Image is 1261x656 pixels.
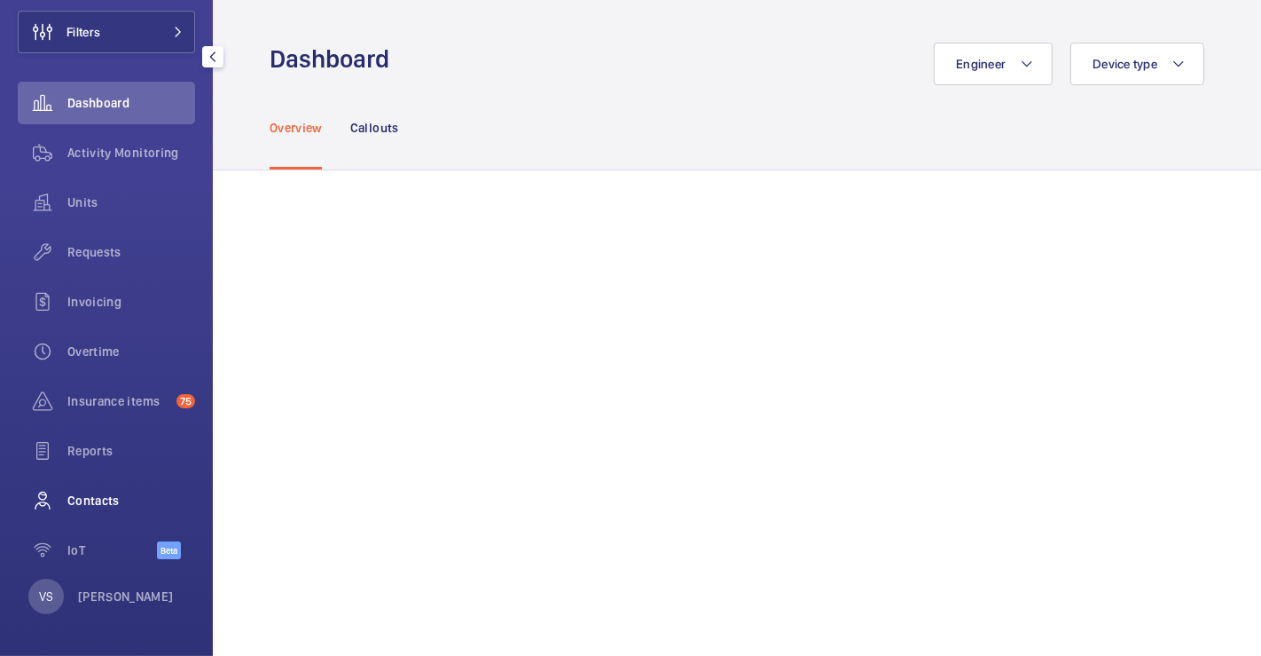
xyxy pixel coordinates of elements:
[39,588,53,605] p: VS
[67,194,195,211] span: Units
[67,23,100,41] span: Filters
[270,119,322,137] p: Overview
[1093,57,1157,71] span: Device type
[176,394,195,408] span: 75
[67,144,195,162] span: Activity Monitoring
[67,541,157,559] span: IoT
[157,541,181,559] span: Beta
[67,94,195,112] span: Dashboard
[934,43,1053,85] button: Engineer
[18,11,195,53] button: Filters
[67,343,195,360] span: Overtime
[1070,43,1204,85] button: Device type
[78,588,174,605] p: [PERSON_NAME]
[67,392,169,410] span: Insurance items
[350,119,399,137] p: Callouts
[270,43,400,75] h1: Dashboard
[67,492,195,510] span: Contacts
[67,243,195,261] span: Requests
[67,442,195,460] span: Reports
[67,293,195,311] span: Invoicing
[956,57,1006,71] span: Engineer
